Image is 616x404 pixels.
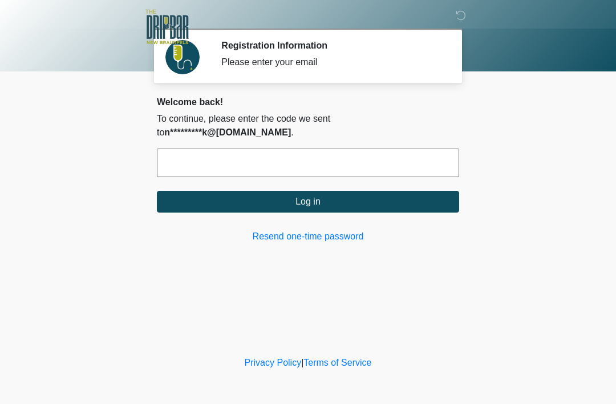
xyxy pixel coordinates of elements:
div: Please enter your email [221,55,442,69]
img: Agent Avatar [165,40,200,74]
a: Resend one-time password [157,230,459,243]
a: Terms of Service [303,358,371,367]
h2: Welcome back! [157,97,459,107]
p: To continue, please enter the code we sent to . [157,112,459,139]
a: | [301,358,303,367]
img: The DRIPBaR - New Braunfels Logo [145,9,189,46]
a: Privacy Policy [245,358,302,367]
button: Log in [157,191,459,213]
